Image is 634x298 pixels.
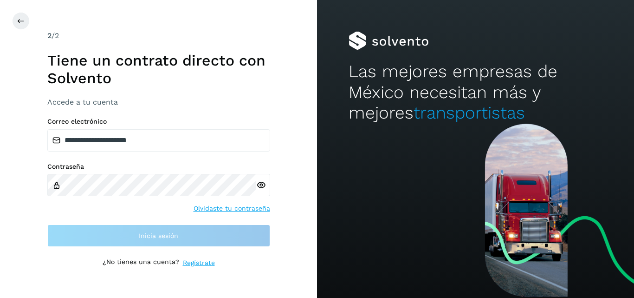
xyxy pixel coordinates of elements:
[47,225,270,247] button: Inicia sesión
[47,163,270,171] label: Contraseña
[103,258,179,268] p: ¿No tienes una cuenta?
[47,98,270,106] h3: Accede a tu cuenta
[349,61,602,123] h2: Las mejores empresas de México necesitan más y mejores
[414,103,525,123] span: transportistas
[47,52,270,87] h1: Tiene un contrato directo con Solvento
[183,258,215,268] a: Regístrate
[194,204,270,213] a: Olvidaste tu contraseña
[47,31,52,40] span: 2
[47,118,270,126] label: Correo electrónico
[139,232,178,239] span: Inicia sesión
[47,30,270,41] div: /2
